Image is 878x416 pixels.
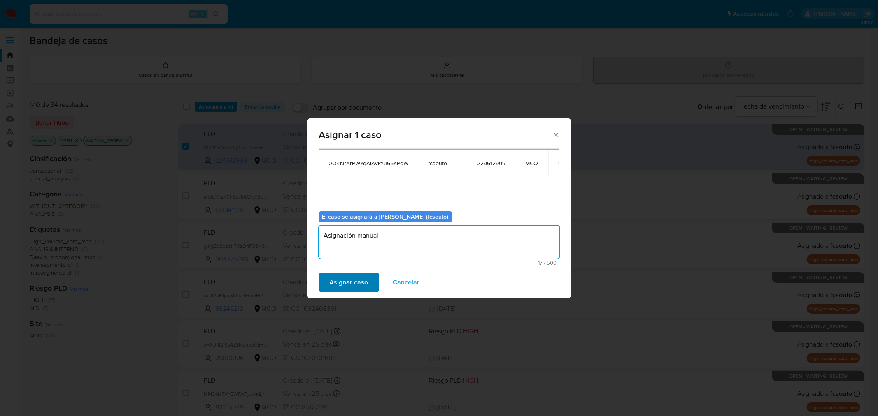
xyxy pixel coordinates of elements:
[552,131,559,138] button: Cerrar ventana
[330,273,368,291] span: Asignar caso
[319,130,552,140] span: Asignar 1 caso
[558,158,568,168] button: icon-button
[322,213,449,221] b: El caso se asignará a [PERSON_NAME] (fcsouto)
[307,118,571,298] div: assign-modal
[393,273,420,291] span: Cancelar
[321,260,557,266] span: Máximo 500 caracteres
[429,159,458,167] span: fcsouto
[477,159,506,167] span: 229612999
[329,159,409,167] span: 0O4NrXrPWYgAiAvkYu65KPqW
[319,226,559,259] textarea: Asignación manual
[319,273,379,292] button: Asignar caso
[382,273,431,292] button: Cancelar
[526,159,538,167] span: MCO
